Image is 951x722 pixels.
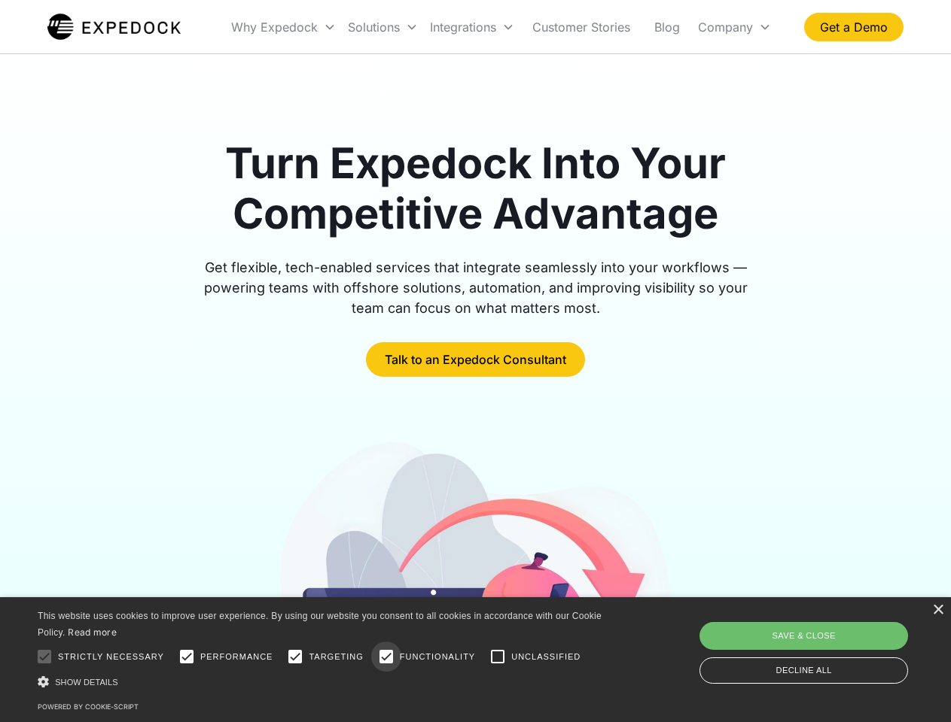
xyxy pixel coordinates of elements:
span: This website uses cookies to improve user experience. By using our website you consent to all coo... [38,611,602,639]
div: Company [698,20,753,35]
div: Why Expedock [225,2,342,53]
div: Show details [38,674,607,690]
iframe: Chat Widget [700,560,951,722]
div: Integrations [424,2,520,53]
div: Solutions [342,2,424,53]
a: home [47,12,181,42]
span: Unclassified [511,651,581,663]
a: Blog [642,2,692,53]
a: Customer Stories [520,2,642,53]
h1: Turn Expedock Into Your Competitive Advantage [187,138,765,239]
a: Get a Demo [804,13,904,41]
div: Company [692,2,777,53]
span: Performance [200,651,273,663]
img: Expedock Logo [47,12,181,42]
span: Functionality [400,651,475,663]
div: Why Expedock [231,20,318,35]
span: Strictly necessary [58,651,164,663]
span: Show details [55,678,118,687]
div: Integrations [430,20,496,35]
span: Targeting [309,651,363,663]
a: Talk to an Expedock Consultant [366,342,585,377]
div: Get flexible, tech-enabled services that integrate seamlessly into your workflows — powering team... [187,257,765,318]
div: Solutions [348,20,400,35]
a: Powered by cookie-script [38,702,139,711]
a: Read more [68,626,117,638]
